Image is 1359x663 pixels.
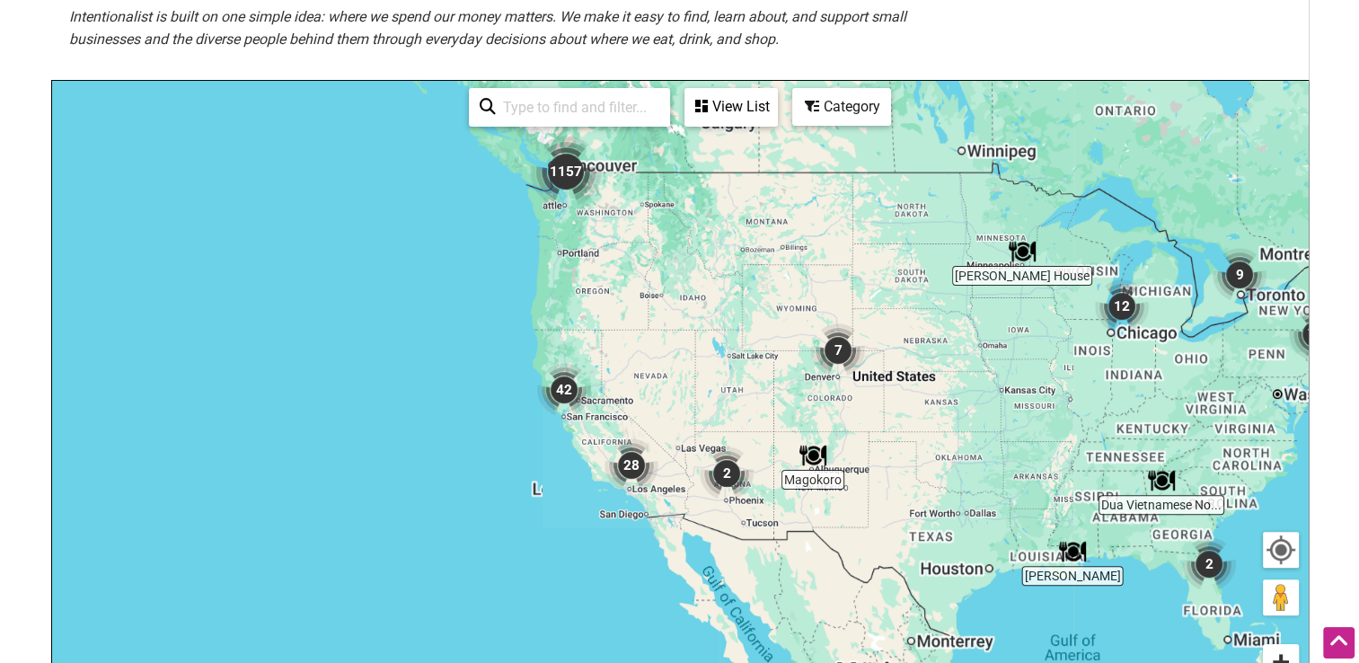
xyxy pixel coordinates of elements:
[1263,532,1299,568] button: Your Location
[469,88,670,127] div: Type to search and filter
[794,90,889,124] div: Category
[686,90,776,124] div: View List
[700,446,754,500] div: 2
[1289,307,1343,361] div: 72
[1009,238,1036,265] div: Kimchi Tofu House
[1148,467,1175,494] div: Dua Vietnamese Noodle Soup
[1182,537,1236,591] div: 2
[1213,248,1266,302] div: 9
[799,442,826,469] div: Magokoro
[496,90,659,125] input: Type to find and filter...
[537,363,591,417] div: 42
[811,323,865,377] div: 7
[604,438,658,492] div: 28
[1095,279,1149,333] div: 12
[684,88,778,127] div: See a list of the visible businesses
[792,88,891,126] div: Filter by category
[1059,538,1086,565] div: Morrow's
[1323,627,1355,659] div: Scroll Back to Top
[1263,579,1299,615] button: Drag Pegman onto the map to open Street View
[530,136,602,208] div: 1157
[69,8,906,49] em: Intentionalist is built on one simple idea: where we spend our money matters. We make it easy to ...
